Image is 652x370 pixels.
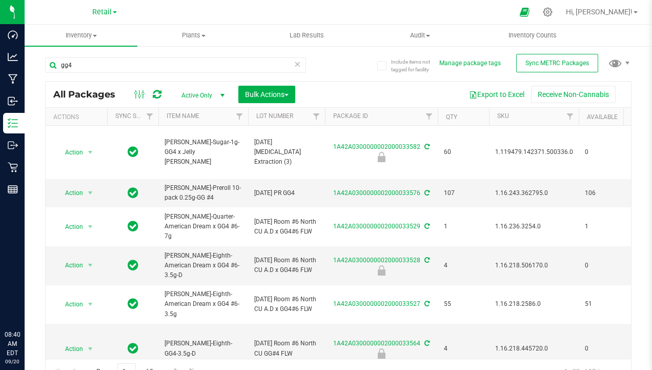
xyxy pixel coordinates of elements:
[128,297,138,311] span: In Sync
[8,184,18,194] inline-svg: Reports
[333,189,420,197] a: 1A42A0300000002000033576
[25,31,137,40] span: Inventory
[8,74,18,84] inline-svg: Manufacturing
[333,112,368,120] a: Package ID
[56,186,84,200] span: Action
[254,138,319,167] span: [DATE] [MEDICAL_DATA] Extraction (3)
[53,89,126,100] span: All Packages
[531,86,616,103] button: Receive Non-Cannabis
[165,251,242,281] span: [PERSON_NAME]-Eighth-American Dream x GG4 #6-3.5g-D
[238,86,295,103] button: Bulk Actions
[165,289,242,319] span: [PERSON_NAME]-Eighth-American Dream x GG4 #6-3.5g
[294,57,301,71] span: Clear
[585,147,624,157] span: 0
[444,188,483,198] span: 107
[495,147,573,157] span: 1.119479.142371.500336.0
[444,344,483,354] span: 4
[92,8,112,16] span: Retail
[308,108,325,125] a: Filter
[256,112,293,120] a: Lot Number
[333,300,420,307] a: 1A42A0300000002000033527
[423,143,430,150] span: Sync from Compliance System
[476,25,589,46] a: Inventory Counts
[585,188,624,198] span: 106
[391,58,442,73] span: Include items not tagged for facility
[497,112,509,120] a: SKU
[84,220,97,234] span: select
[495,188,573,198] span: 1.16.243.362795.0
[128,145,138,159] span: In Sync
[364,31,476,40] span: Audit
[495,299,573,309] span: 1.16.218.2586.0
[421,108,438,125] a: Filter
[8,96,18,106] inline-svg: Inbound
[165,183,242,203] span: [PERSON_NAME]-Preroll 10-pack 0.25g-GG #4
[5,330,20,358] p: 08:40 AM EDT
[444,261,483,270] span: 4
[585,344,624,354] span: 0
[5,358,20,365] p: 09/20
[513,2,536,22] span: Open Ecommerce Menu
[167,112,199,120] a: Item Name
[165,138,242,167] span: [PERSON_NAME]-Sugar-1g-GG4 x Jelly [PERSON_NAME]
[245,90,289,99] span: Bulk Actions
[56,342,84,356] span: Action
[541,7,554,17] div: Manage settings
[423,223,430,230] span: Sync from Compliance System
[138,31,250,40] span: Plants
[254,188,319,198] span: [DATE] PR GG4
[128,258,138,272] span: In Sync
[8,52,18,62] inline-svg: Analytics
[8,118,18,128] inline-svg: Inventory
[165,339,242,358] span: [PERSON_NAME]-Eighth-GG4-3.5g-D
[566,8,633,16] span: Hi, [PERSON_NAME]!
[585,299,624,309] span: 51
[137,25,250,46] a: Plants
[323,265,439,276] div: Newly Received
[56,297,84,311] span: Action
[525,60,589,67] span: Sync METRC Packages
[323,152,439,162] div: Newly Received
[444,299,483,309] span: 55
[10,288,41,319] iframe: Resource center
[254,256,319,275] span: [DATE] Room #6 North CU A.D x GG4#6 FLW
[446,113,457,121] a: Qty
[462,86,531,103] button: Export to Excel
[25,25,137,46] a: Inventory
[84,342,97,356] span: select
[128,341,138,356] span: In Sync
[333,143,420,150] a: 1A42A0300000002000033582
[423,257,430,264] span: Sync from Compliance System
[587,113,618,121] a: Available
[8,30,18,40] inline-svg: Dashboard
[254,217,319,237] span: [DATE] Room #6 North CU A.D x GG4#6 FLW
[495,261,573,270] span: 1.16.218.506170.0
[562,108,579,125] a: Filter
[495,344,573,354] span: 1.16.218.445720.0
[84,145,97,160] span: select
[585,222,624,231] span: 1
[251,25,363,46] a: Lab Results
[333,340,420,347] a: 1A42A0300000002000033564
[444,147,483,157] span: 60
[333,223,420,230] a: 1A42A0300000002000033529
[56,258,84,272] span: Action
[585,261,624,270] span: 0
[439,59,501,68] button: Manage package tags
[128,186,138,200] span: In Sync
[56,220,84,234] span: Action
[254,295,319,314] span: [DATE] Room #6 North CU A.D x GG4#6 FLW
[333,257,420,264] a: 1A42A0300000002000033528
[84,258,97,272] span: select
[254,339,319,358] span: [DATE] Room #6 North CU GG#4 FLW
[323,348,439,359] div: Newly Received
[53,113,103,121] div: Actions
[423,340,430,347] span: Sync from Compliance System
[495,31,570,40] span: Inventory Counts
[516,54,598,72] button: Sync METRC Packages
[115,112,155,120] a: Sync Status
[363,25,476,46] a: Audit
[8,140,18,150] inline-svg: Outbound
[423,189,430,197] span: Sync from Compliance System
[8,162,18,172] inline-svg: Retail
